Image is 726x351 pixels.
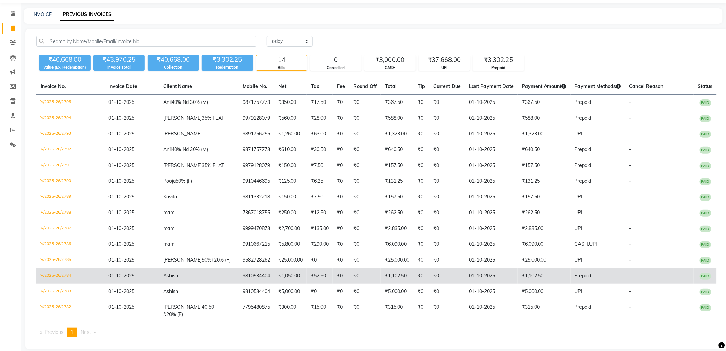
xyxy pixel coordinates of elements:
span: 01-10-2025 [108,225,134,231]
td: ₹0 [307,252,333,268]
span: Cancel Reason [629,83,664,89]
td: ₹0 [349,126,381,142]
td: ₹150.00 [274,158,307,173]
td: 01-10-2025 [465,268,518,284]
div: ₹3,000.00 [365,55,415,65]
span: - [629,146,631,153]
td: ₹5,800.00 [274,237,307,252]
td: ₹0 [307,284,333,300]
div: Redemption [202,64,253,70]
span: 01-10-2025 [108,257,134,263]
span: 40% Nd 30% (M) [172,146,208,153]
td: ₹1,050.00 [274,268,307,284]
td: V/2025-26/2783 [36,284,104,300]
div: ₹40,668.00 [148,55,199,64]
td: ₹6.25 [307,173,333,189]
td: V/2025-26/2792 [36,142,104,158]
span: Next [81,329,91,335]
td: ₹262.50 [518,205,571,221]
td: ₹0 [429,300,465,322]
div: Bills [256,65,307,71]
span: 01-10-2025 [108,146,134,153]
td: V/2025-26/2794 [36,110,104,126]
td: ₹0 [333,300,349,322]
td: ₹290.00 [307,237,333,252]
td: ₹0 [333,221,349,237]
span: [PERSON_NAME] [163,304,202,310]
td: ₹0 [429,252,465,268]
td: ₹367.50 [381,95,413,111]
td: ₹300.00 [274,300,307,322]
td: ₹25,000.00 [381,252,413,268]
span: PAID [700,304,711,311]
td: ₹0 [333,126,349,142]
td: ₹315.00 [518,300,571,322]
span: UPI [575,194,583,200]
span: 01-10-2025 [108,115,134,121]
span: mam [163,241,174,247]
span: Client Name [163,83,192,89]
span: UPI [575,288,583,294]
td: ₹0 [349,142,381,158]
td: ₹0 [413,284,429,300]
span: Prepaid [575,304,592,310]
td: ₹315.00 [381,300,413,322]
td: V/2025-26/2785 [36,252,104,268]
input: Search by Name/Mobile/Email/Invoice No [36,36,256,47]
td: ₹6,090.00 [518,237,571,252]
td: ₹2,835.00 [518,221,571,237]
td: ₹157.50 [518,189,571,205]
span: - [629,225,631,231]
td: ₹7.50 [307,158,333,173]
td: ₹0 [429,189,465,205]
td: ₹0 [333,284,349,300]
td: ₹157.50 [381,158,413,173]
span: - [629,115,631,121]
td: ₹640.50 [381,142,413,158]
td: 01-10-2025 [465,158,518,173]
td: ₹0 [333,173,349,189]
td: 7367018755 [238,205,274,221]
span: [PERSON_NAME] [163,115,202,121]
td: V/2025-26/2790 [36,173,104,189]
span: 35% FLAT [202,115,224,121]
div: 14 [256,55,307,65]
td: ₹0 [333,205,349,221]
td: 9810534404 [238,268,274,284]
td: ₹610.00 [274,142,307,158]
span: Pooja [163,178,176,184]
span: PAID [700,178,711,185]
span: PAID [700,115,711,122]
td: ₹0 [413,252,429,268]
td: ₹0 [429,221,465,237]
td: 9891756255 [238,126,274,142]
span: 50%+20% (F) [202,257,231,263]
td: 01-10-2025 [465,300,518,322]
td: ₹0 [413,95,429,111]
div: 0 [311,55,361,65]
span: UPI [575,257,583,263]
span: Mobile No. [243,83,267,89]
span: 01-10-2025 [108,194,134,200]
td: 01-10-2025 [465,252,518,268]
span: PAID [700,257,711,264]
td: ₹63.00 [307,126,333,142]
td: ₹1,102.50 [381,268,413,284]
td: V/2025-26/2789 [36,189,104,205]
td: ₹0 [333,237,349,252]
td: ₹367.50 [518,95,571,111]
td: ₹0 [333,110,349,126]
span: Total [385,83,397,89]
span: PAID [700,289,711,295]
span: 01-10-2025 [108,131,134,137]
span: 01-10-2025 [108,209,134,216]
div: Cancelled [311,65,361,71]
span: PAID [700,241,711,248]
td: ₹28.00 [307,110,333,126]
td: ₹157.50 [518,158,571,173]
td: ₹0 [349,95,381,111]
td: ₹157.50 [381,189,413,205]
td: ₹0 [349,237,381,252]
td: ₹12.50 [307,205,333,221]
span: Status [698,83,713,89]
